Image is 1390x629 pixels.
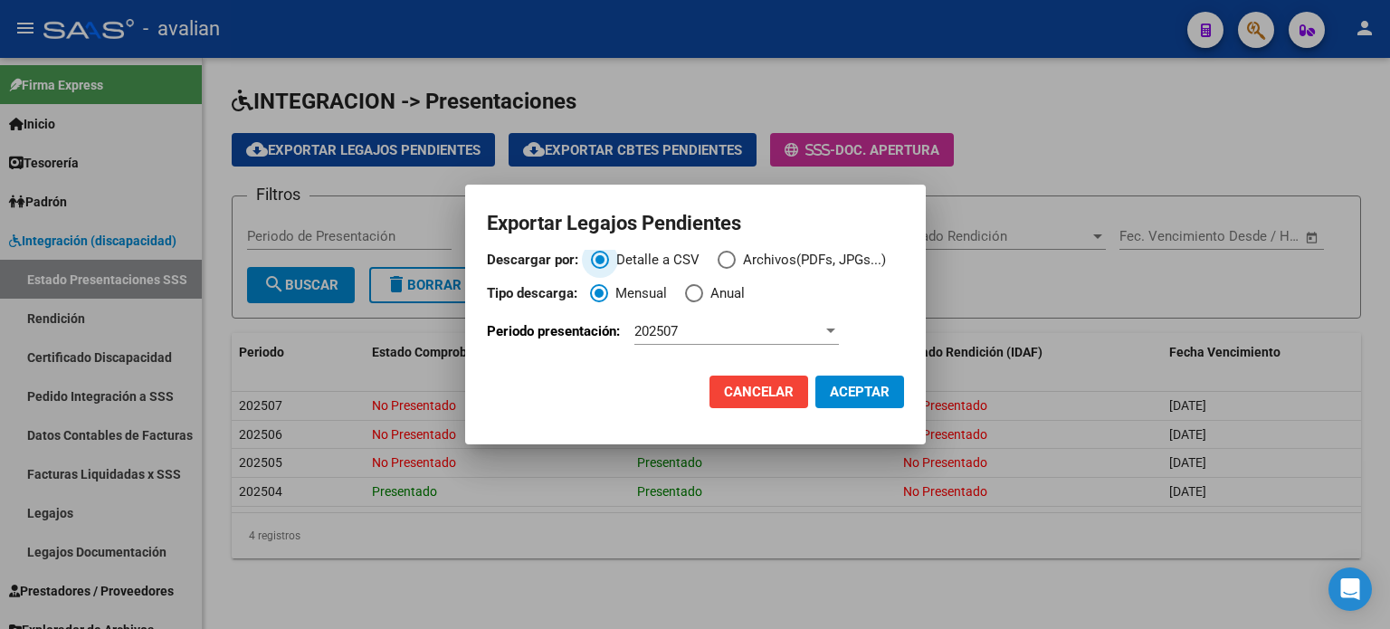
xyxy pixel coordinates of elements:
[487,323,620,339] span: Periodo presentación:
[609,250,700,271] span: Detalle a CSV
[1328,567,1372,611] div: Open Intercom Messenger
[815,376,904,408] button: ACEPTAR
[487,206,904,241] h2: Exportar Legajos Pendientes
[487,250,904,280] mat-radio-group: Descargar por:
[487,285,577,301] strong: Tipo descarga:
[830,384,890,400] span: ACEPTAR
[608,283,667,304] span: Mensual
[634,323,678,339] span: 202507
[703,283,745,304] span: Anual
[487,283,904,313] mat-radio-group: Tipo de descarga:
[709,376,808,408] button: Cancelar
[487,252,578,268] strong: Descargar por:
[736,250,886,271] span: Archivos(PDFs, JPGs...)
[724,384,794,400] span: Cancelar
